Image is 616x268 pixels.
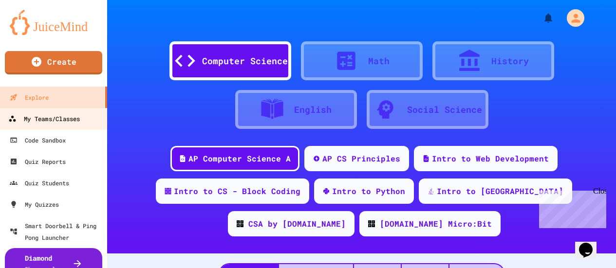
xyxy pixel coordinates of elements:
[380,218,492,230] div: [DOMAIN_NAME] Micro:Bit
[248,218,346,230] div: CSA by [DOMAIN_NAME]
[10,220,103,243] div: Smart Doorbell & Ping Pong Launcher
[332,185,405,197] div: Intro to Python
[5,51,102,74] a: Create
[407,103,482,116] div: Social Science
[10,134,66,146] div: Code Sandbox
[322,153,400,164] div: AP CS Principles
[432,153,549,164] div: Intro to Web Development
[237,220,243,227] img: CODE_logo_RGB.png
[368,220,375,227] img: CODE_logo_RGB.png
[368,54,390,68] div: Math
[437,185,563,197] div: Intro to [GEOGRAPHIC_DATA]
[188,153,291,164] div: AP Computer Science A
[202,54,288,68] div: Computer Science
[8,113,80,125] div: My Teams/Classes
[491,54,529,68] div: History
[10,10,97,35] img: logo-orange.svg
[557,7,587,29] div: My Account
[4,4,67,62] div: Chat with us now!Close
[575,229,606,258] iframe: chat widget
[174,185,300,197] div: Intro to CS - Block Coding
[294,103,332,116] div: English
[10,198,59,210] div: My Quizzes
[10,156,66,167] div: Quiz Reports
[10,177,69,189] div: Quiz Students
[10,91,49,103] div: Explore
[524,10,557,26] div: My Notifications
[535,187,606,228] iframe: chat widget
